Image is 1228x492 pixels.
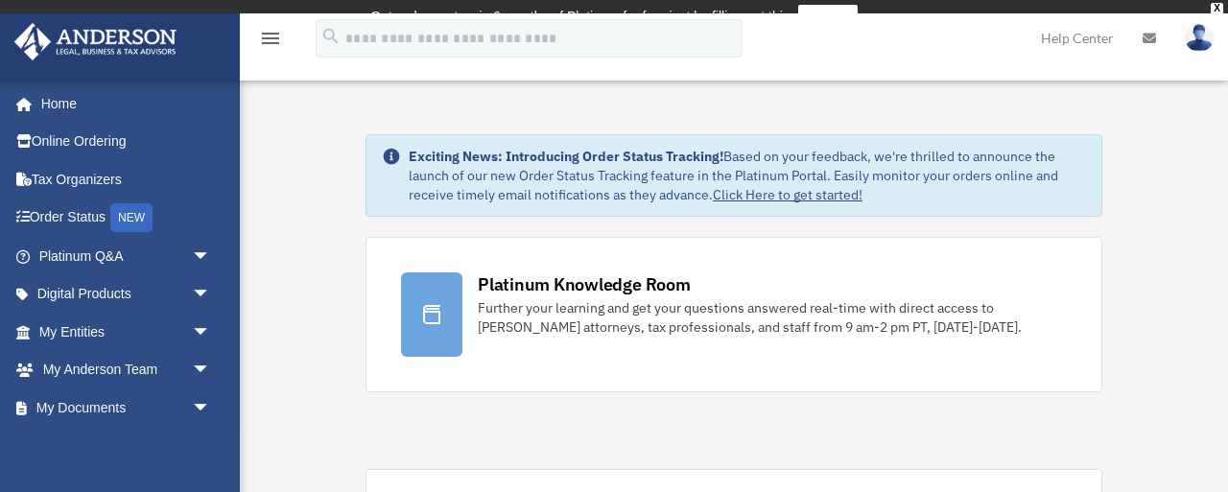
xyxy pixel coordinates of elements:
strong: Exciting News: Introducing Order Status Tracking! [409,148,723,165]
a: Online Ordering [13,123,240,161]
a: Platinum Q&Aarrow_drop_down [13,237,240,275]
span: arrow_drop_down [192,275,230,315]
span: arrow_drop_down [192,388,230,428]
img: User Pic [1185,24,1214,52]
span: arrow_drop_down [192,313,230,352]
a: Online Learningarrow_drop_down [13,427,240,465]
div: NEW [110,203,153,232]
div: Platinum Knowledge Room [478,272,691,296]
i: menu [259,27,282,50]
a: Platinum Knowledge Room Further your learning and get your questions answered real-time with dire... [366,237,1102,392]
i: search [320,26,342,47]
div: close [1211,3,1223,14]
span: arrow_drop_down [192,237,230,276]
div: Get a chance to win 6 months of Platinum for free just by filling out this [370,5,790,28]
a: Digital Productsarrow_drop_down [13,275,240,314]
img: Anderson Advisors Platinum Portal [9,23,182,60]
div: Further your learning and get your questions answered real-time with direct access to [PERSON_NAM... [478,298,1067,337]
a: Tax Organizers [13,160,240,199]
a: My Anderson Teamarrow_drop_down [13,351,240,389]
a: menu [259,34,282,50]
a: My Documentsarrow_drop_down [13,388,240,427]
a: Click Here to get started! [713,186,862,203]
a: Home [13,84,230,123]
a: Order StatusNEW [13,199,240,238]
div: Based on your feedback, we're thrilled to announce the launch of our new Order Status Tracking fe... [409,147,1086,204]
a: survey [798,5,858,28]
span: arrow_drop_down [192,351,230,390]
span: arrow_drop_down [192,427,230,466]
a: My Entitiesarrow_drop_down [13,313,240,351]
